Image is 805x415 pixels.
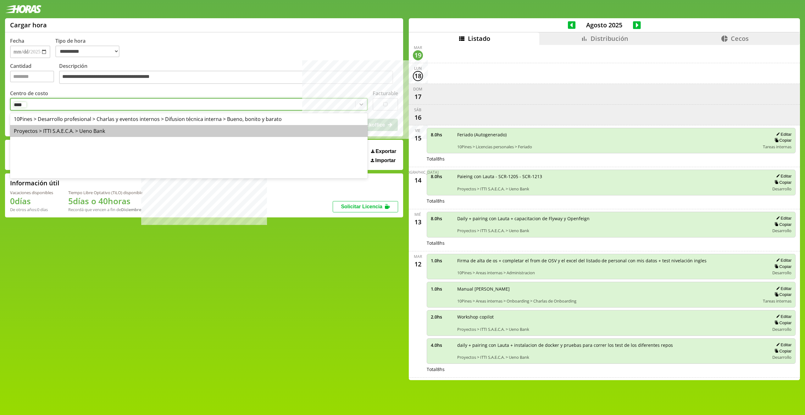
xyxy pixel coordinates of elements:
span: Workshop copilot [457,314,765,320]
span: Tareas internas [763,298,791,304]
div: scrollable content [409,45,800,379]
span: Desarrollo [772,270,791,276]
span: 8.0 hs [431,216,453,221]
span: Desarrollo [772,326,791,332]
div: 17 [413,92,423,102]
button: Copiar [773,264,791,269]
h1: Cargar hora [10,21,47,29]
div: sáb [414,107,421,112]
span: Importar [375,158,396,163]
span: Solicitar Licencia [341,204,382,209]
span: 2.0 hs [431,314,453,320]
label: Fecha [10,37,24,44]
span: Manual [PERSON_NAME] [457,286,759,292]
span: Proyectos > ITTI S.A.E.C.A. > Ueno Bank [457,326,765,332]
button: Editar [774,258,791,263]
button: Editar [774,173,791,179]
span: Exportar [375,149,396,154]
span: Paieing con Lauta - SCR-1205 - SCR-1213 [457,173,765,179]
b: Diciembre [121,207,141,212]
span: Firma de alta de os + completar el from de OSV y el excel del listado de personal con mis datos +... [457,258,765,264]
label: Descripción [59,63,398,85]
div: Total 8 hs [427,240,796,246]
span: 8.0 hs [431,132,453,138]
span: Distribución [591,34,628,43]
h1: 0 días [10,195,53,207]
div: 19 [413,50,423,60]
div: 12 [413,259,423,269]
span: Proyectos > ITTI S.A.E.C.A. > Ueno Bank [457,354,765,360]
span: Feriado (Autogenerado) [457,132,759,138]
div: Proyectos > ITTI S.A.E.C.A. > Ueno Bank [10,125,368,137]
span: 1.0 hs [431,286,453,292]
div: vie [415,128,420,133]
div: 15 [413,133,423,143]
div: De otros años: 0 días [10,207,53,212]
span: 10Pines > Areas internas > Onboarding > Charlas de Onboarding [457,298,759,304]
span: Desarrollo [772,186,791,192]
span: Agosto 2025 [575,21,633,29]
h2: Información útil [10,179,59,187]
div: Tiempo Libre Optativo (TiLO) disponible [68,190,143,195]
label: Centro de costo [10,90,48,97]
button: Editar [774,132,791,137]
div: Total 8 hs [427,198,796,204]
div: mar [414,45,422,50]
button: Solicitar Licencia [333,201,398,212]
div: 18 [413,71,423,81]
select: Tipo de hora [55,46,119,57]
div: Recordá que vencen a fin de [68,207,143,212]
label: Cantidad [10,63,59,85]
div: 16 [413,112,423,123]
div: Total 8 hs [427,156,796,162]
button: Exportar [369,148,398,155]
span: 10Pines > Areas internas > Administracion [457,270,765,276]
button: Copiar [773,222,791,227]
span: Desarrollo [772,228,791,233]
span: 4.0 hs [431,342,453,348]
img: logotipo [5,5,42,13]
span: daily + pairing con Lauta + instalacion de docker y pruebas para correr los test de los diferente... [457,342,765,348]
span: 10Pines > Licencias personales > Feriado [457,144,759,150]
span: 8.0 hs [431,173,453,179]
button: Copiar [773,138,791,143]
span: Listado [468,34,490,43]
span: Desarrollo [772,354,791,360]
button: Copiar [773,320,791,325]
label: Tipo de hora [55,37,125,58]
button: Editar [774,342,791,347]
button: Editar [774,286,791,291]
h1: 5 días o 40 horas [68,195,143,207]
span: Tareas internas [763,144,791,150]
div: lun [414,66,422,71]
div: 10Pines > Desarrollo profesional > Charlas y eventos internos > Difusion técnica interna > Bueno,... [10,113,368,125]
button: Editar [774,216,791,221]
span: Cecos [731,34,749,43]
div: 13 [413,217,423,227]
span: Proyectos > ITTI S.A.E.C.A. > Ueno Bank [457,186,765,192]
textarea: Descripción [59,71,393,84]
button: Copiar [773,348,791,354]
button: Copiar [773,180,791,185]
div: Vacaciones disponibles [10,190,53,195]
div: mié [414,212,421,217]
span: Daily + pairing con Lauta + capacitacion de Flyway y Openfeign [457,216,765,221]
div: 14 [413,175,423,185]
button: Copiar [773,292,791,297]
button: Editar [774,314,791,319]
input: Cantidad [10,71,54,82]
div: Total 8 hs [427,366,796,372]
label: Facturable [373,90,398,97]
div: dom [413,86,422,92]
div: [DEMOGRAPHIC_DATA] [397,170,439,175]
span: 1.0 hs [431,258,453,264]
div: mar [414,254,422,259]
span: Proyectos > ITTI S.A.E.C.A. > Ueno Bank [457,228,765,233]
